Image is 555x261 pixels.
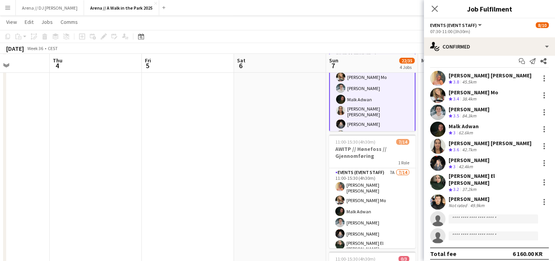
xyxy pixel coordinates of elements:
button: Events (Event Staff) [430,22,483,28]
div: 07:30-11:00 (3h30m) [430,28,549,34]
div: 49.9km [469,202,486,208]
span: 8/10 [536,22,549,28]
div: [PERSON_NAME] Mo [449,89,498,96]
span: 3 [453,164,456,169]
span: 6 [236,61,246,70]
span: Edit [25,18,34,25]
span: 5 [144,61,151,70]
div: [PERSON_NAME] [PERSON_NAME] [449,140,531,147]
div: 84.3km [461,113,478,119]
span: Week 36 [25,45,45,51]
div: Total fee [430,250,456,258]
span: 3.5 [453,113,459,119]
span: 8 [420,61,431,70]
a: Edit [22,17,37,27]
div: 42.4km [457,164,474,170]
span: Sat [237,57,246,64]
div: 38.4km [461,96,478,102]
span: 7/14 [396,139,409,145]
div: 6 160.00 KR [513,250,543,258]
span: Events (Event Staff) [430,22,477,28]
div: 37.2km [461,186,478,193]
a: Jobs [38,17,56,27]
div: [PERSON_NAME] [449,157,489,164]
span: Thu [53,57,62,64]
span: View [6,18,17,25]
div: 42.7km [461,147,478,153]
div: [PERSON_NAME] [449,196,489,202]
span: 3.4 [453,96,459,102]
a: View [3,17,20,27]
span: 22/35 [399,58,415,64]
div: [PERSON_NAME] [PERSON_NAME] [449,72,531,79]
div: [PERSON_NAME] [449,106,489,113]
app-card-role: Events (Event Staff)7A8/1007:30-11:00 (3h30m)[PERSON_NAME] [PERSON_NAME][PERSON_NAME] Mo[PERSON_N... [329,44,415,179]
a: Comms [57,17,81,27]
span: 3 [453,130,456,136]
span: 3.8 [453,79,459,85]
div: 45.5km [461,79,478,85]
div: CEST [48,45,58,51]
span: 1 Role [398,160,409,166]
div: Not rated [449,202,469,208]
app-job-card: 11:00-15:30 (4h30m)7/14AWITP // Hønefoss // Gjennomføring1 RoleEvents (Event Staff)7A7/1411:00-15... [329,134,415,248]
span: 3.2 [453,186,459,192]
span: Sun [329,57,338,64]
div: [PERSON_NAME] El [PERSON_NAME] [449,172,536,186]
span: 4 [52,61,62,70]
span: Mon [421,57,431,64]
button: Arena // A Walk in the Park 2025 [84,0,159,15]
h3: AWITP // Hønefoss // Gjennomføring [329,146,415,159]
span: Jobs [41,18,53,25]
span: 3.6 [453,147,459,152]
span: 11:00-15:30 (4h30m) [335,139,375,145]
div: 62.6km [457,130,474,136]
h3: Job Fulfilment [424,4,555,14]
button: Arena // DJ [PERSON_NAME] [16,0,84,15]
div: 4 Jobs [400,64,414,70]
span: Fri [145,57,151,64]
div: Confirmed [424,37,555,56]
div: [DATE] [6,45,24,52]
app-job-card: 07:30-11:00 (3h30m)8/10AWITP // Hønefoss // Opprigg1 RoleEvents (Event Staff)7A8/1007:30-11:00 (3... [329,17,415,131]
span: Comms [61,18,78,25]
span: 7 [328,61,338,70]
div: Malk Adwan [449,123,479,130]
